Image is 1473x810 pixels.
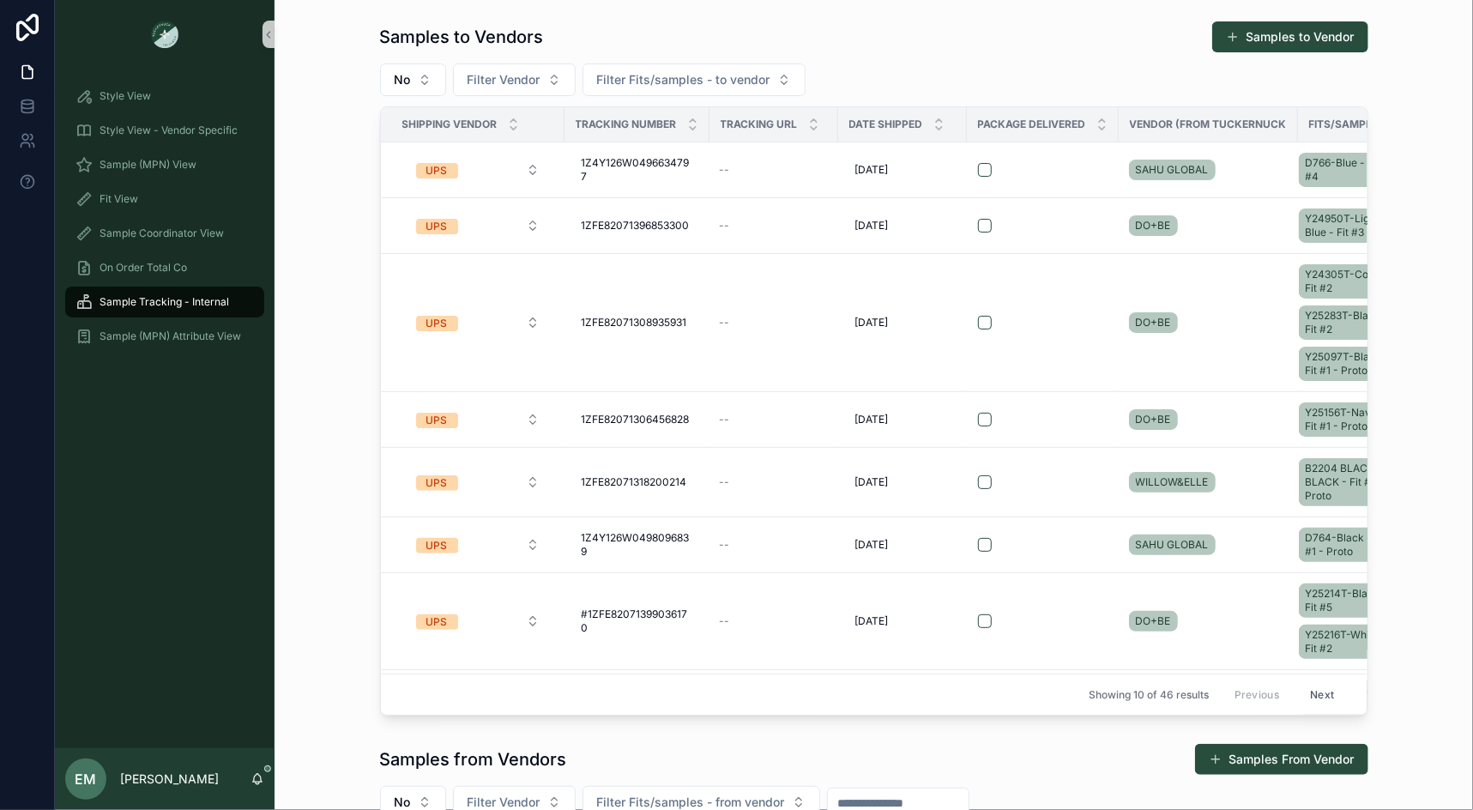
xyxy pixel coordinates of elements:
button: Select Button [402,210,553,241]
a: 1ZFE82071306456828 [575,406,699,433]
a: [DATE] [848,531,957,559]
div: UPS [426,538,448,553]
a: Y25283T-Black - Fit #2 [1299,305,1399,340]
span: Style View [100,89,151,103]
span: 1Z4Y126W0498096839 [582,531,692,559]
span: Tracking URL [721,118,798,131]
span: Fits/samples - to vendor collection [1309,118,1394,131]
span: 1ZFE82071318200214 [582,475,687,489]
span: Y24305T-Coral - Fit #2 [1306,268,1392,295]
span: No [395,71,411,88]
a: Sample (MPN) View [65,149,264,180]
span: D766-Blue - Fit #4 [1306,156,1392,184]
a: [DATE] [848,468,957,496]
span: DO+BE [1136,413,1171,426]
a: D764-Black - Fit #1 - Proto [1299,528,1399,562]
span: Vendor (from Tuckernuck [1130,118,1287,131]
a: WILLOW&ELLE [1129,468,1288,496]
a: WILLOW&ELLE [1129,472,1216,493]
a: Y25156T-Navy - Fit #1 - Proto [1299,399,1406,440]
span: -- [720,316,730,329]
span: Package Delivered [978,118,1086,131]
span: Y25156T-Navy - Fit #1 - Proto [1306,406,1392,433]
span: Sample (MPN) View [100,158,196,172]
a: [DATE] [848,607,957,635]
a: Y24305T-Coral - Fit #2 [1299,264,1399,299]
a: Select Button [401,466,554,499]
span: [DATE] [855,413,889,426]
a: -- [720,614,828,628]
span: 1ZFE82071308935931 [582,316,687,329]
span: [DATE] [855,316,889,329]
span: SAHU GLOBAL [1136,538,1209,552]
a: Y24305T-Coral - Fit #2Y25283T-Black - Fit #2Y25097T-Black - Fit #1 - Proto [1299,261,1406,384]
a: 1ZFE82071396853300 [575,212,699,239]
a: [DATE] [848,406,957,433]
button: Select Button [402,404,553,435]
a: DO+BE [1129,406,1288,433]
span: [DATE] [855,219,889,233]
a: Select Button [401,154,554,186]
span: [DATE] [855,538,889,552]
a: -- [720,219,828,233]
span: Showing 10 of 46 results [1089,688,1209,702]
button: Next [1298,681,1346,708]
a: B2204 BLACK-BLACK - Fit #1 - Proto [1299,458,1399,506]
a: Y25216T-White - Fit #2 [1299,625,1399,659]
button: Select Button [402,154,553,185]
button: Samples From Vendor [1195,744,1368,775]
a: Sample Tracking - Internal [65,287,264,317]
a: Sample (MPN) Attribute View [65,321,264,352]
span: Sample Coordinator View [100,227,224,240]
a: DO+BE [1129,409,1178,430]
a: Y25214T-Black - Fit #5 [1299,583,1399,618]
div: UPS [426,316,448,331]
a: SAHU GLOBAL [1129,535,1216,555]
a: DO+BE [1129,611,1178,632]
span: D764-Black - Fit #1 - Proto [1306,531,1392,559]
a: Fit View [65,184,264,215]
span: Fit View [100,192,138,206]
h1: Samples to Vendors [380,25,544,49]
span: EM [75,769,97,789]
span: Sample (MPN) Attribute View [100,329,241,343]
a: DO+BE [1129,215,1178,236]
a: D766-Blue - Fit #4 [1299,149,1406,190]
a: D766-Blue - Fit #4 [1299,153,1399,187]
span: WILLOW&ELLE [1136,475,1209,489]
a: Select Button [401,209,554,242]
a: 1ZFE82071308935931 [575,309,699,336]
div: UPS [426,614,448,630]
a: SAHU GLOBAL [1129,531,1288,559]
a: Y24950T-Light Blue - Fit #3 [1299,205,1406,246]
button: Select Button [583,63,806,96]
a: -- [720,163,828,177]
span: [DATE] [855,614,889,628]
p: [PERSON_NAME] [120,771,219,788]
a: Select Button [401,605,554,638]
a: B2204 BLACK-BLACK - Fit #1 - Proto [1299,455,1406,510]
a: Select Button [401,306,554,339]
a: SAHU GLOBAL [1129,156,1288,184]
a: Sample Coordinator View [65,218,264,249]
span: Filter Vendor [468,71,540,88]
a: -- [720,413,828,426]
button: Select Button [402,529,553,560]
a: Select Button [401,529,554,561]
span: SAHU GLOBAL [1136,163,1209,177]
a: On Order Total Co [65,252,264,283]
img: App logo [151,21,178,48]
span: Sample Tracking - Internal [100,295,229,309]
span: Y25216T-White - Fit #2 [1306,628,1392,656]
a: Y25097T-Black - Fit #1 - Proto [1299,347,1399,381]
span: 1ZFE82071306456828 [582,413,690,426]
a: -- [720,538,828,552]
span: -- [720,614,730,628]
a: Select Button [401,403,554,436]
a: Samples to Vendor [1212,21,1368,52]
a: Y24950T-Light Blue - Fit #3 [1299,209,1399,243]
a: D764-Black - Fit #1 - Proto [1299,524,1406,565]
span: -- [720,413,730,426]
span: Tracking Number [576,118,677,131]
